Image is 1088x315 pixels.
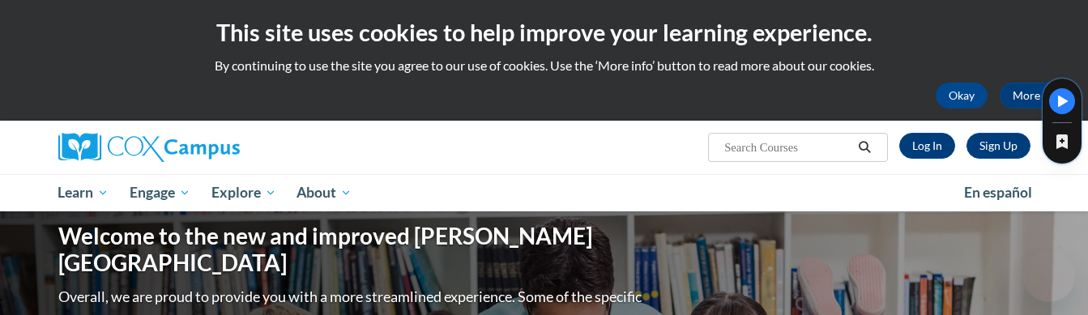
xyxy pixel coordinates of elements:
span: About [297,183,352,202]
span: Explore [211,183,276,202]
a: Engage [119,174,201,211]
a: En español [954,176,1043,210]
input: Search Courses [723,138,852,157]
a: Explore [201,174,287,211]
span: En español [964,184,1032,201]
a: Register [966,133,1030,159]
a: Learn [48,174,120,211]
p: By continuing to use the site you agree to our use of cookies. Use the ‘More info’ button to read... [12,57,1076,74]
a: More Info [1000,83,1076,109]
img: Cox Campus [58,133,240,162]
span: Engage [130,183,190,202]
i:  [857,142,872,154]
div: Main menu [34,174,1055,211]
button: Search [852,138,877,157]
a: Log In [899,133,955,159]
a: About [286,174,362,211]
button: Okay [936,83,988,109]
h1: Welcome to the new and improved [PERSON_NAME][GEOGRAPHIC_DATA] [58,223,646,277]
span: Learn [58,183,109,202]
iframe: Button to launch messaging window [1023,250,1075,302]
h2: This site uses cookies to help improve your learning experience. [12,16,1076,49]
a: Cox Campus [58,133,366,162]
